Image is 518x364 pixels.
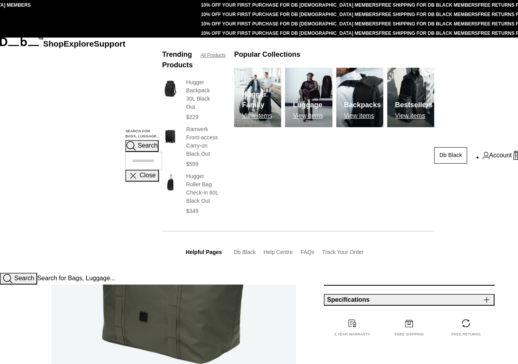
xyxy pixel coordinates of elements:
img: Ramverk Front-access Carry-on Black Out [162,125,178,146]
a: Help Centre [264,249,293,255]
a: 10% OFF YOUR FIRST PURCHASE FOR DB [DEMOGRAPHIC_DATA] MEMBERS [201,31,379,36]
a: Db Black [234,249,256,255]
p: 2 year warranty [334,332,370,337]
p: View items [395,112,433,119]
h3: Popular Collections [234,49,300,60]
img: Db [336,68,383,127]
h3: Hugger Family [242,89,281,110]
a: FREE SHIPPING FOR DB BLACK MEMBERS [379,21,478,27]
span: Account [489,151,512,160]
a: 10% OFF YOUR FIRST PURCHASE FOR DB [DEMOGRAPHIC_DATA] MEMBERS [201,2,379,8]
h3: Hugger Roller Bag Check-in 60L Black Out [186,172,218,205]
a: Explore [64,39,94,48]
a: 10% OFF YOUR FIRST PURCHASE FOR DB [DEMOGRAPHIC_DATA] MEMBERS [201,21,379,27]
img: Db [285,68,332,127]
a: Db Luggage View items [285,68,332,127]
label: Search for Bags, Luggage... [125,129,162,140]
a: Db Backpacks View items [336,68,383,127]
h3: Hugger Backpack 30L Black Out [186,78,218,111]
p: View items [344,112,381,119]
a: Ramverk Front-access Carry-on Black Out Ramverk Front-access Carry-on Black Out $599 [162,125,218,168]
a: Db Hugger Family View items [234,68,281,127]
h3: Bestsellers [395,100,433,110]
a: All Products [200,52,226,59]
p: Free shipping [395,332,424,337]
button: Close [125,170,159,182]
h3: Backpacks [344,100,381,110]
a: Shop [43,39,64,48]
a: Track Your Order [322,249,364,255]
h3: Helpful Pages [186,248,222,256]
a: Hugger Roller Bag Check-in 60L Black Out Hugger Roller Bag Check-in 60L Black Out $349 [162,172,218,215]
a: Account [483,151,512,160]
a: Db Black [434,147,467,164]
h3: Luggage [293,100,323,110]
span: $349 [186,208,199,214]
img: Db [234,68,281,127]
img: Hugger Backpack 30L Black Out [162,78,178,99]
span: Search [14,275,34,281]
button: Specifications [324,294,495,306]
span: $599 [186,161,199,167]
a: FAQs [301,249,314,255]
button: Search [125,140,159,152]
a: FREE SHIPPING FOR DB BLACK MEMBERS [379,31,478,36]
h3: Ramverk Front-access Carry-on Black Out [186,125,218,158]
a: Support [94,39,126,48]
p: Free returns [451,332,481,337]
p: View items [293,112,323,119]
img: Hugger Roller Bag Check-in 60L Black Out [162,172,178,193]
p: View items [242,112,281,119]
a: FREE SHIPPING FOR DB BLACK MEMBERS [379,12,478,17]
span: $229 [186,114,199,120]
a: Hugger Backpack 30L Black Out Hugger Backpack 30L Black Out $229 [162,78,218,121]
span: Close [140,172,156,179]
a: FREE SHIPPING FOR DB BLACK MEMBERS [379,2,478,8]
nav: Main Navigation [43,38,125,273]
a: Db Bestsellers View items [387,68,434,127]
img: Db [387,68,434,127]
span: Search [138,142,158,149]
a: 10% OFF YOUR FIRST PURCHASE FOR DB [DEMOGRAPHIC_DATA] MEMBERS [201,12,379,17]
h3: Trending Products [162,49,193,70]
